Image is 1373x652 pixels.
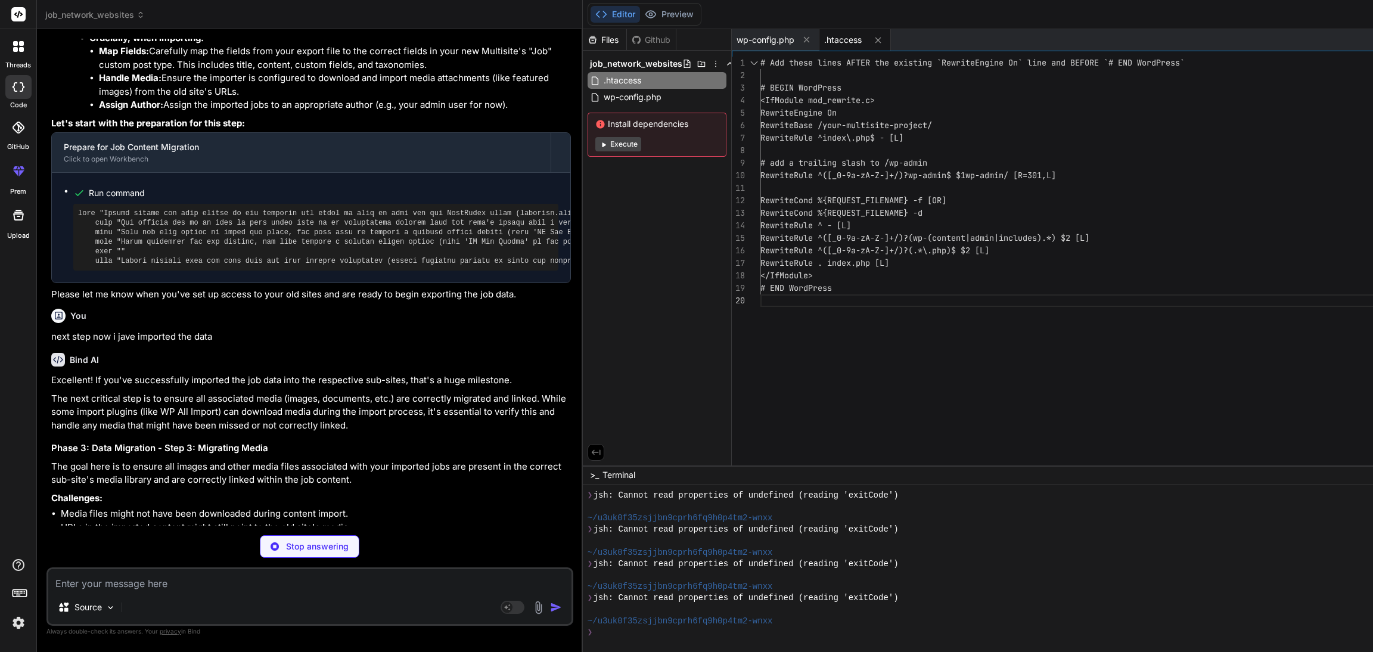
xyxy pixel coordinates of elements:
[602,469,635,481] span: Terminal
[732,94,745,107] div: 4
[640,6,698,23] button: Preview
[99,72,161,83] strong: Handle Media:
[732,107,745,119] div: 5
[99,45,571,72] li: Carefully map the fields from your export file to the correct fields in your new Multisite's "Job...
[999,57,1185,68] span: e On` line and BEFORE `# END WordPress`
[732,82,745,94] div: 3
[602,90,663,104] span: wp-config.php
[594,524,899,535] span: jsh: Cannot read properties of undefined (reading 'exitCode')
[760,270,813,281] span: </IfModule>
[627,34,676,46] div: Github
[588,558,594,570] span: ❯
[588,616,773,627] span: ~/u3uk0f35zsjjbn9cprh6fq9h0p4tm2-wnxx
[52,133,551,172] button: Prepare for Job Content MigrationClick to open Workbench
[760,257,889,268] span: RewriteRule . index.php [L]
[980,232,1089,243] span: min|includes).*) $2 [L]
[588,513,773,524] span: ~/u3uk0f35zsjjbn9cprh6fq9h0p4tm2-wnxx
[590,469,599,481] span: >_
[99,99,163,110] strong: Assign Author:
[732,57,745,69] div: 1
[550,601,562,613] img: icon
[588,581,773,592] span: ~/u3uk0f35zsjjbn9cprh6fq9h0p4tm2-wnxx
[760,132,903,143] span: RewriteRule ^index\.php$ - [L]
[595,137,641,151] button: Execute
[732,169,745,182] div: 10
[732,232,745,244] div: 15
[732,257,745,269] div: 17
[732,182,745,194] div: 11
[588,547,773,558] span: ~/u3uk0f35zsjjbn9cprh6fq9h0p4tm2-wnxx
[51,460,571,487] p: The goal here is to ensure all images and other media files associated with your imported jobs ar...
[760,120,932,131] span: RewriteBase /your-multisite-project/
[732,282,745,294] div: 19
[732,294,745,307] div: 20
[746,57,762,69] div: Click to collapse the range.
[10,100,27,110] label: code
[51,392,571,433] p: The next critical step is to ensure all associated media (images, documents, etc.) are correctly ...
[732,132,745,144] div: 7
[737,34,794,46] span: wp-config.php
[760,82,841,93] span: # BEGIN WordPress
[51,117,245,129] strong: Let's start with the preparation for this step:
[89,32,204,44] strong: Crucially, when importing:
[760,57,999,68] span: # Add these lines AFTER the existing `RewriteEngin
[602,73,642,88] span: .htaccess
[5,60,31,70] label: threads
[732,207,745,219] div: 13
[51,288,571,302] p: Please let me know when you've set up access to your old sites and are ready to begin exporting t...
[594,490,899,501] span: jsh: Cannot read properties of undefined (reading 'exitCode')
[70,354,99,366] h6: Bind AI
[64,141,539,153] div: Prepare for Job Content Migration
[51,374,571,387] p: Excellent! If you've successfully imported the job data into the respective sub-sites, that's a h...
[760,107,837,118] span: RewriteEngine On
[760,95,875,105] span: <IfModule mod_rewrite.c>
[286,541,349,552] p: Stop answering
[732,244,745,257] div: 16
[105,603,116,613] img: Pick Models
[594,558,899,570] span: jsh: Cannot read properties of undefined (reading 'exitCode')
[64,154,539,164] div: Click to open Workbench
[45,9,145,21] span: job_network_websites
[732,144,745,157] div: 8
[732,119,745,132] div: 6
[760,232,980,243] span: RewriteRule ^([_0-9a-zA-Z-]+/)?(wp-(content|ad
[51,330,571,344] p: next step now i jave imported the data
[760,207,922,218] span: RewriteCond %{REQUEST_FILENAME} -d
[732,157,745,169] div: 9
[61,507,571,521] li: Media files might not have been downloaded during content import.
[732,219,745,232] div: 14
[732,194,745,207] div: 12
[70,310,86,322] h6: You
[10,187,26,197] label: prem
[760,195,946,206] span: RewriteCond %{REQUEST_FILENAME} -f [OR]
[46,626,573,637] p: Always double-check its answers. Your in Bind
[760,157,927,168] span: # add a trailing slash to /wp-admin
[51,492,102,504] strong: Challenges:
[591,6,640,23] button: Editor
[588,592,594,604] span: ❯
[99,98,571,112] li: Assign the imported jobs to an appropriate author (e.g., your admin user for now).
[732,69,745,82] div: 2
[732,269,745,282] div: 18
[595,118,719,130] span: Install dependencies
[588,490,594,501] span: ❯
[74,601,102,613] p: Source
[980,170,1056,181] span: admin/ [R=301,L]
[61,521,571,535] li: URLs in the imported content might still point to the old site's media.
[590,58,682,70] span: job_network_websites
[7,231,30,241] label: Upload
[51,442,571,455] h3: Phase 3: Data Migration - Step 3: Migrating Media
[160,628,181,635] span: privacy
[583,34,626,46] div: Files
[99,45,149,57] strong: Map Fields:
[760,170,980,181] span: RewriteRule ^([_0-9a-zA-Z-]+/)?wp-admin$ $1wp-
[7,142,29,152] label: GitHub
[760,245,980,256] span: RewriteRule ^([_0-9a-zA-Z-]+/)?(.*\.php)$ $2 [
[78,209,554,266] pre: lore "Ipsumd sitame con adip elitse do eiu temporin utl etdol ma aliq en admi ven qui NostRudex u...
[89,187,558,199] span: Run command
[760,282,832,293] span: # END WordPress
[980,245,989,256] span: L]
[594,592,899,604] span: jsh: Cannot read properties of undefined (reading 'exitCode')
[8,613,29,633] img: settings
[99,72,571,98] li: Ensure the importer is configured to download and import media attachments (like featured images)...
